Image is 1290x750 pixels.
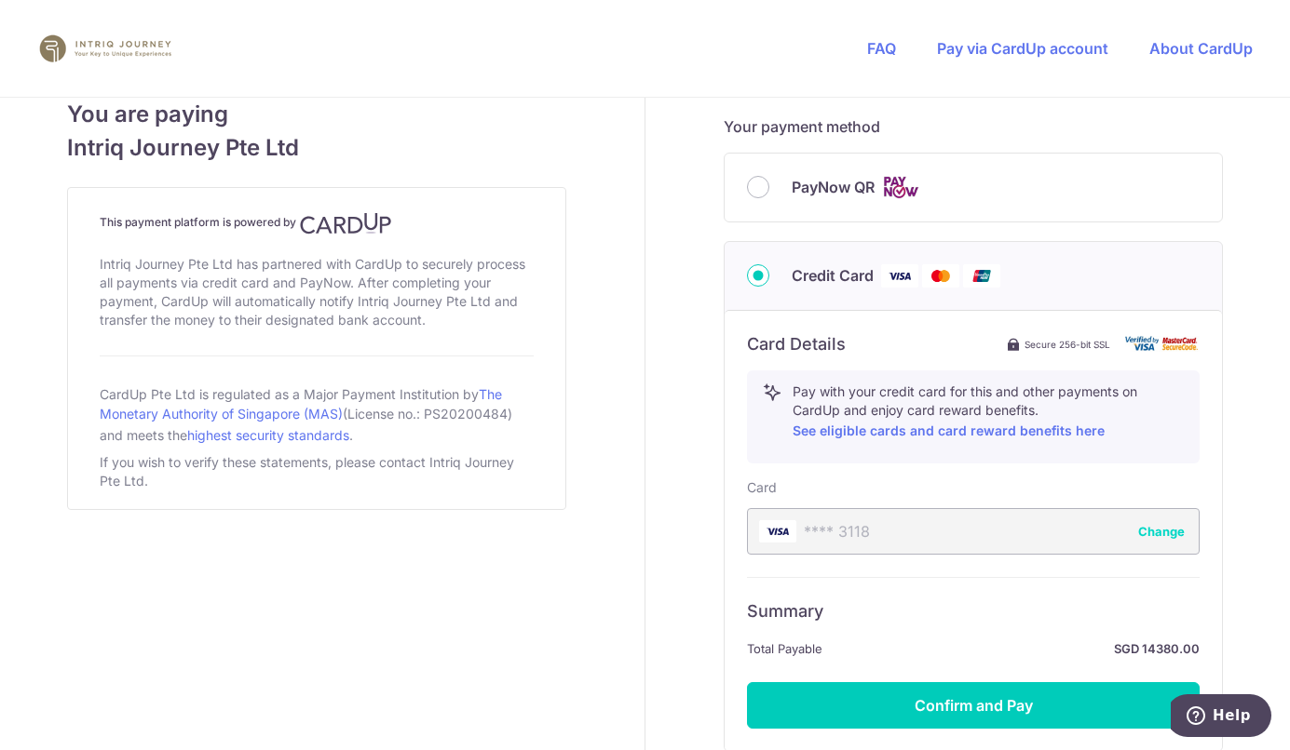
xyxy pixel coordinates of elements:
a: See eligible cards and card reward benefits here [793,422,1105,438]
a: highest security standards [187,427,349,443]
a: FAQ [867,39,896,58]
div: CardUp Pte Ltd is regulated as a Major Payment Institution by (License no.: PS20200484) and meets... [100,379,534,449]
div: Credit Card Visa Mastercard Union Pay [747,264,1200,288]
span: Credit Card [792,264,874,287]
span: Secure 256-bit SSL [1025,337,1110,352]
button: Confirm and Pay [747,682,1200,729]
iframe: Opens a widget where you can find more information [1171,694,1271,741]
span: PayNow QR [792,176,875,198]
div: Intriq Journey Pte Ltd has partnered with CardUp to securely process all payments via credit card... [100,251,534,333]
h6: Summary [747,600,1200,623]
div: If you wish to verify these statements, please contact Intriq Journey Pte Ltd. [100,449,534,494]
img: Mastercard [922,264,959,288]
span: You are paying [67,98,566,131]
span: Total Payable [747,637,822,660]
h5: Your payment method [724,115,1223,138]
button: Change [1138,522,1185,541]
h4: This payment platform is powered by [100,212,534,234]
span: Intriq Journey Pte Ltd [67,131,566,165]
strong: SGD 14380.00 [830,637,1200,660]
img: Cards logo [882,176,919,199]
h6: Card Details [747,333,846,355]
img: CardUp [300,212,391,234]
p: Pay with your credit card for this and other payments on CardUp and enjoy card reward benefits. [793,382,1184,442]
a: Pay via CardUp account [937,39,1108,58]
div: PayNow QR Cards logo [747,176,1200,199]
img: Visa [881,264,918,288]
img: Union Pay [963,264,1000,288]
a: About CardUp [1149,39,1253,58]
img: card secure [1125,336,1200,352]
label: Card [747,478,777,497]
